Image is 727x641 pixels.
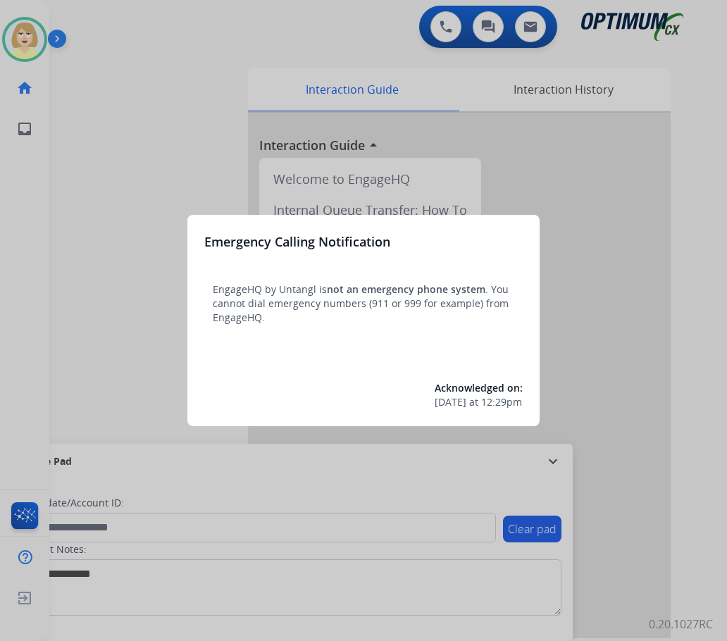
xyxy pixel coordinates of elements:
[204,232,390,251] h3: Emergency Calling Notification
[327,282,485,296] span: not an emergency phone system
[435,381,523,394] span: Acknowledged on:
[481,395,522,409] span: 12:29pm
[213,282,514,325] p: EngageHQ by Untangl is . You cannot dial emergency numbers (911 or 999 for example) from EngageHQ.
[435,395,466,409] span: [DATE]
[435,395,523,409] div: at
[649,616,713,633] p: 0.20.1027RC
